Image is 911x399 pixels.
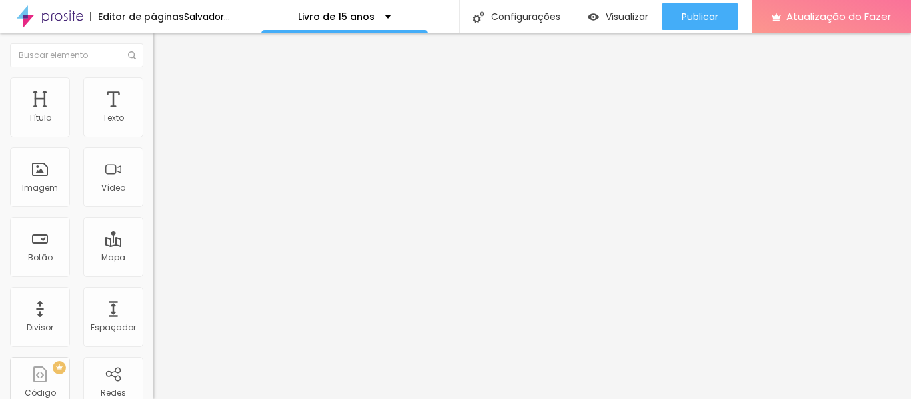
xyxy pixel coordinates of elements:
font: Espaçador [91,322,136,333]
button: Visualizar [574,3,662,30]
button: Publicar [662,3,738,30]
font: Editor de páginas [98,10,184,23]
font: Imagem [22,182,58,193]
iframe: Editor [153,33,911,399]
img: Ícone [473,11,484,23]
font: Configurações [491,10,560,23]
font: Divisor [27,322,53,333]
font: Livro de 15 anos [298,10,375,23]
img: Ícone [128,51,136,59]
font: Título [29,112,51,123]
font: Salvador... [184,10,230,23]
font: Publicar [682,10,718,23]
font: Mapa [101,252,125,263]
input: Buscar elemento [10,43,143,67]
font: Botão [28,252,53,263]
font: Visualizar [606,10,648,23]
font: Vídeo [101,182,125,193]
font: Atualização do Fazer [786,9,891,23]
img: view-1.svg [588,11,599,23]
font: Texto [103,112,124,123]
